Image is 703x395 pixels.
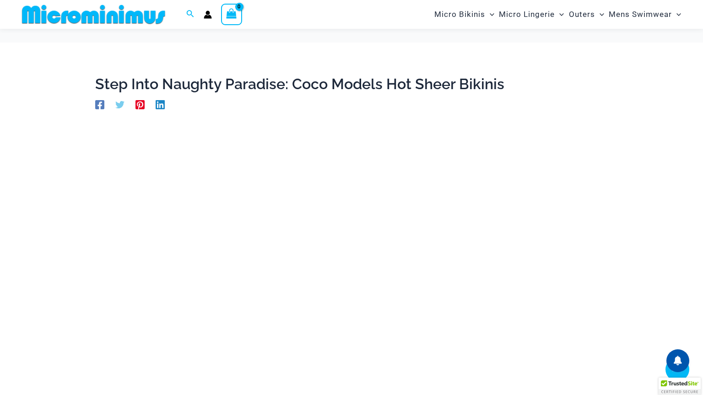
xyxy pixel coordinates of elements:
[431,1,685,27] nav: Site Navigation
[672,3,681,26] span: Menu Toggle
[609,3,672,26] span: Mens Swimwear
[485,3,494,26] span: Menu Toggle
[497,3,566,26] a: Micro LingerieMenu ToggleMenu Toggle
[595,3,604,26] span: Menu Toggle
[221,4,242,25] a: View Shopping Cart, empty
[186,9,195,20] a: Search icon link
[499,3,555,26] span: Micro Lingerie
[204,11,212,19] a: Account icon link
[95,99,104,109] a: Facebook
[569,3,595,26] span: Outers
[659,378,701,395] div: TrustedSite Certified
[606,3,683,26] a: Mens SwimwearMenu ToggleMenu Toggle
[432,3,497,26] a: Micro BikinisMenu ToggleMenu Toggle
[567,3,606,26] a: OutersMenu ToggleMenu Toggle
[115,99,124,109] a: Twitter
[434,3,485,26] span: Micro Bikinis
[135,99,145,109] a: Pinterest
[156,99,165,109] a: Linkedin
[95,75,608,93] h1: Step Into Naughty Paradise: Coco Models Hot Sheer Bikinis
[18,4,169,25] img: MM SHOP LOGO FLAT
[555,3,564,26] span: Menu Toggle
